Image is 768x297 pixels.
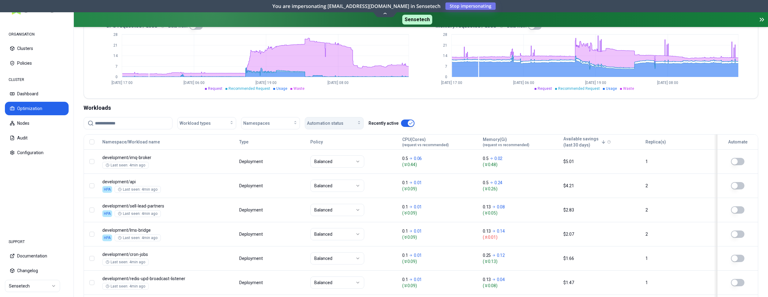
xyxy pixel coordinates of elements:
p: imq-broker [102,154,220,161]
div: Deployment [239,207,264,213]
tspan: 7 [115,64,118,69]
tspan: 28 [443,32,447,37]
div: HPA is enabled on CPU, only memory will be optimised. [102,234,112,241]
span: ( 0.09 ) [402,186,477,192]
button: HPA is enabled on CPU, only the other resource will be optimised. [731,182,744,189]
p: 0.24 [494,180,502,186]
tspan: [DATE] 17:00 [441,81,462,85]
div: Deployment [239,183,264,189]
tspan: [DATE] 19:00 [255,81,277,85]
p: 0.13 [483,204,491,210]
button: CPU(Cores)(request vs recommended) [402,136,449,148]
span: Recommended Request [229,86,270,91]
div: 1 [645,158,711,165]
span: Waste [623,86,634,91]
tspan: 21 [113,43,118,48]
button: Nodes [5,116,69,130]
p: 0.25 [483,252,491,258]
div: CPU(Cores) [402,136,449,147]
div: SUPPORT [5,236,69,248]
div: $1.66 [563,255,640,261]
span: Automation status [307,120,343,126]
div: Deployment [239,231,264,237]
button: Clusters [5,42,69,55]
tspan: [DATE] 06:00 [183,81,205,85]
label: Recently active [369,121,399,125]
button: Dashboard [5,87,69,101]
p: 0.06 [414,155,422,162]
div: Deployment [239,158,264,165]
div: Deployment [239,255,264,261]
tspan: 7 [445,64,447,69]
button: Namespace/Workload name [102,136,160,148]
label: Beta view: [168,24,188,28]
span: ( 0.08 ) [483,283,558,289]
div: 2 [645,207,711,213]
p: 0.01 [414,276,422,283]
div: Last seen: 4min ago [118,235,157,240]
tspan: 14 [113,54,118,58]
div: $5.01 [563,158,640,165]
span: ( 0.05 ) [483,210,558,216]
span: Waste [293,86,305,91]
div: $2.83 [563,207,640,213]
div: Automate [720,139,755,145]
button: Audit [5,131,69,145]
button: Available savings(last 30 days) [563,136,606,148]
tspan: [DATE] 19:00 [585,81,606,85]
p: 0.5 [402,155,408,162]
div: Last seen: 4min ago [106,260,145,265]
label: Beta view: [507,24,527,28]
p: 0.13 [483,276,491,283]
div: HPA is enabled on CPU, only memory will be optimised. [102,210,112,217]
tspan: [DATE] 17:00 [112,81,133,85]
div: Policy [310,139,397,145]
span: Request [538,86,552,91]
div: $4.21 [563,183,640,189]
span: Usage [276,86,287,91]
div: Deployment [239,280,264,286]
span: Usage [606,86,617,91]
p: sell-lead-partners [102,203,220,209]
span: (request vs recommended) [483,143,529,147]
span: ( 0.26 ) [483,186,558,192]
tspan: [DATE] 06:00 [513,81,534,85]
button: Documentation [5,249,69,263]
tspan: 0 [445,75,447,79]
span: Recommended Request [558,86,600,91]
div: Last seen: 4min ago [106,163,145,168]
tspan: 14 [443,54,448,58]
div: ORGANISATION [5,28,69,40]
button: Namespaces [241,117,300,129]
div: 1 [645,280,711,286]
button: Configuration [5,146,69,159]
p: 0.01 [414,228,422,234]
p: 0.1 [402,252,408,258]
span: Sensetech [402,15,432,25]
span: ( 0.48 ) [483,162,558,168]
p: 0.04 [497,276,505,283]
div: 2 [645,231,711,237]
span: Request [208,86,222,91]
div: 1 [645,255,711,261]
button: Type [239,136,248,148]
p: 0.01 [414,252,422,258]
tspan: [DATE] 08:00 [657,81,678,85]
p: 0.5 [483,155,488,162]
p: 0.14 [497,228,505,234]
p: 0.1 [402,180,408,186]
button: Replica(s) [645,136,666,148]
div: $1.47 [563,280,640,286]
p: 0.01 [414,180,422,186]
p: 0.1 [402,276,408,283]
p: 0.1 [402,204,408,210]
tspan: [DATE] 08:00 [327,81,349,85]
span: ( 0.09 ) [402,234,477,240]
button: Workload types [177,117,236,129]
p: cron-jobs [102,251,220,257]
span: (request vs recommended) [402,143,449,147]
span: ( 0.09 ) [402,283,477,289]
p: 0.08 [497,204,505,210]
p: 0.5 [483,180,488,186]
div: Memory(Gi) [483,136,529,147]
